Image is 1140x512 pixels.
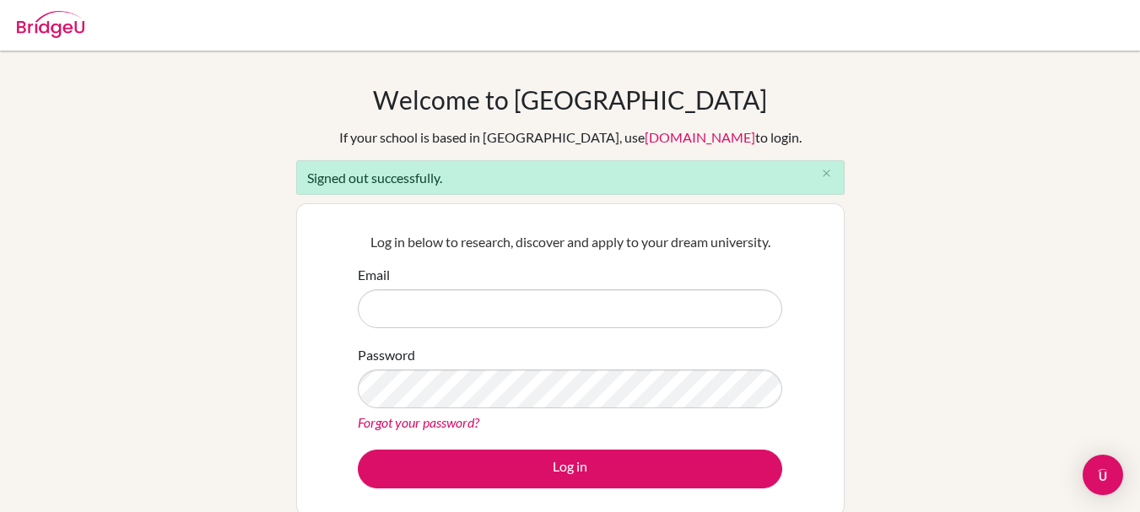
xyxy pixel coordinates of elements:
[358,232,782,252] p: Log in below to research, discover and apply to your dream university.
[296,160,845,195] div: Signed out successfully.
[1083,455,1123,495] div: Open Intercom Messenger
[645,129,755,145] a: [DOMAIN_NAME]
[358,265,390,285] label: Email
[358,450,782,488] button: Log in
[358,414,479,430] a: Forgot your password?
[810,161,844,186] button: Close
[339,127,802,148] div: If your school is based in [GEOGRAPHIC_DATA], use to login.
[358,345,415,365] label: Password
[820,167,833,180] i: close
[17,11,84,38] img: Bridge-U
[373,84,767,115] h1: Welcome to [GEOGRAPHIC_DATA]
